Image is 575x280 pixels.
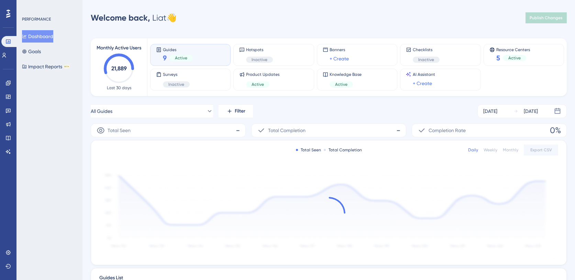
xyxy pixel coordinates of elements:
[246,72,279,77] span: Product Updates
[330,72,362,77] span: Knowledge Base
[163,47,193,52] span: Guides
[175,55,187,61] span: Active
[252,57,267,62] span: Inactive
[524,107,538,115] div: [DATE]
[483,107,497,115] div: [DATE]
[413,79,432,87] a: + Create
[163,72,190,77] span: Surveys
[418,57,434,62] span: Inactive
[236,125,240,136] span: -
[235,107,245,115] span: Filter
[111,65,127,72] text: 21,889
[219,104,253,118] button: Filter
[396,125,400,136] span: -
[496,47,530,52] span: Resource Centers
[91,12,177,23] div: Liat 👋
[22,30,53,43] button: Dashboard
[413,47,440,52] span: Checklists
[64,65,70,68] div: BETA
[22,60,70,73] button: Impact ReportsBETA
[524,144,558,155] button: Export CSV
[22,16,51,22] div: PERFORMANCE
[508,55,521,61] span: Active
[168,82,184,87] span: Inactive
[108,126,131,135] span: Total Seen
[496,53,500,63] span: 5
[91,107,112,115] span: All Guides
[268,126,306,135] span: Total Completion
[330,47,349,52] span: Banners
[91,13,150,23] span: Welcome back,
[22,45,41,58] button: Goals
[550,125,561,136] span: 0%
[330,55,349,63] a: + Create
[413,72,435,77] span: AI Assistant
[484,147,497,153] div: Weekly
[296,147,321,153] div: Total Seen
[526,12,567,23] button: Publish Changes
[91,104,213,118] button: All Guides
[503,147,518,153] div: Monthly
[429,126,466,135] span: Completion Rate
[252,82,264,87] span: Active
[97,44,141,52] span: Monthly Active Users
[246,47,273,52] span: Hotspots
[107,85,131,91] span: Last 30 days
[468,147,478,153] div: Daily
[324,147,362,153] div: Total Completion
[163,53,167,63] span: 9
[530,147,552,153] span: Export CSV
[530,15,563,21] span: Publish Changes
[335,82,347,87] span: Active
